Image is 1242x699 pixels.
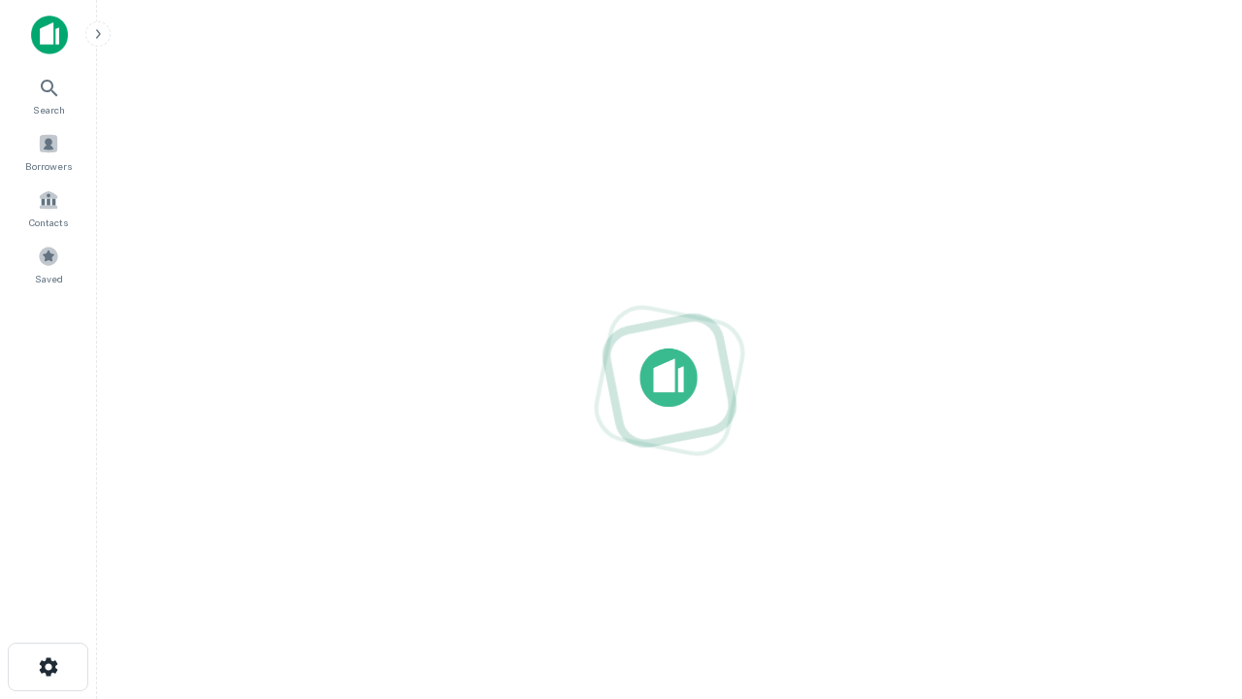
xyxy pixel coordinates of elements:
iframe: Chat Widget [1145,482,1242,575]
a: Search [6,69,91,121]
span: Borrowers [25,158,72,174]
span: Saved [35,271,63,286]
a: Contacts [6,182,91,234]
a: Borrowers [6,125,91,178]
span: Search [33,102,65,117]
img: capitalize-icon.png [31,16,68,54]
a: Saved [6,238,91,290]
span: Contacts [29,215,68,230]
